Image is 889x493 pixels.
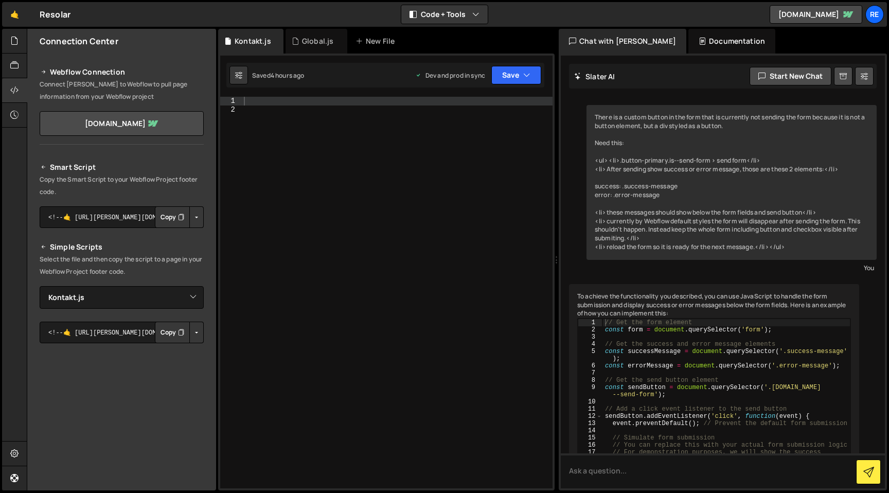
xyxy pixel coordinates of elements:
[578,427,602,434] div: 14
[40,36,118,47] h2: Connection Center
[401,5,488,24] button: Code + Tools
[220,97,242,105] div: 1
[578,341,602,348] div: 4
[155,322,204,343] div: Button group with nested dropdown
[2,2,27,27] a: 🤙
[40,161,204,173] h2: Smart Script
[578,449,602,463] div: 17
[155,322,190,343] button: Copy
[40,360,205,453] iframe: YouTube video player
[559,29,686,54] div: Chat with [PERSON_NAME]
[589,262,874,273] div: You
[865,5,884,24] a: Re
[578,369,602,377] div: 7
[40,8,70,21] div: Resolar
[578,398,602,406] div: 10
[578,413,602,420] div: 12
[40,173,204,198] p: Copy the Smart Script to your Webflow Project footer code.
[40,111,204,136] a: [DOMAIN_NAME]
[220,105,242,114] div: 2
[355,36,399,46] div: New File
[578,319,602,326] div: 1
[40,241,204,253] h2: Simple Scripts
[40,78,204,103] p: Connect [PERSON_NAME] to Webflow to pull page information from your Webflow project
[586,105,877,260] div: There is a custom button in the form that is currently not sending the form because it is not a b...
[578,377,602,384] div: 8
[578,326,602,333] div: 2
[578,434,602,442] div: 15
[235,36,271,46] div: Kontakt.js
[40,253,204,278] p: Select the file and then copy the script to a page in your Webflow Project footer code.
[40,66,204,78] h2: Webflow Connection
[491,66,541,84] button: Save
[155,206,204,228] div: Button group with nested dropdown
[578,362,602,369] div: 6
[578,420,602,427] div: 13
[578,442,602,449] div: 16
[40,206,204,228] textarea: <!--🤙 [URL][PERSON_NAME][DOMAIN_NAME]> <script>document.addEventListener("DOMContentLoaded", func...
[155,206,190,228] button: Copy
[578,384,602,398] div: 9
[40,322,204,343] textarea: <!--🤙 [URL][PERSON_NAME][DOMAIN_NAME]> <script>document.addEventListener("DOMContentLoaded", func...
[578,406,602,413] div: 11
[688,29,775,54] div: Documentation
[415,71,485,80] div: Dev and prod in sync
[271,71,305,80] div: 4 hours ago
[770,5,862,24] a: [DOMAIN_NAME]
[302,36,333,46] div: Global.js
[574,72,615,81] h2: Slater AI
[578,348,602,362] div: 5
[252,71,305,80] div: Saved
[578,333,602,341] div: 3
[750,67,831,85] button: Start new chat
